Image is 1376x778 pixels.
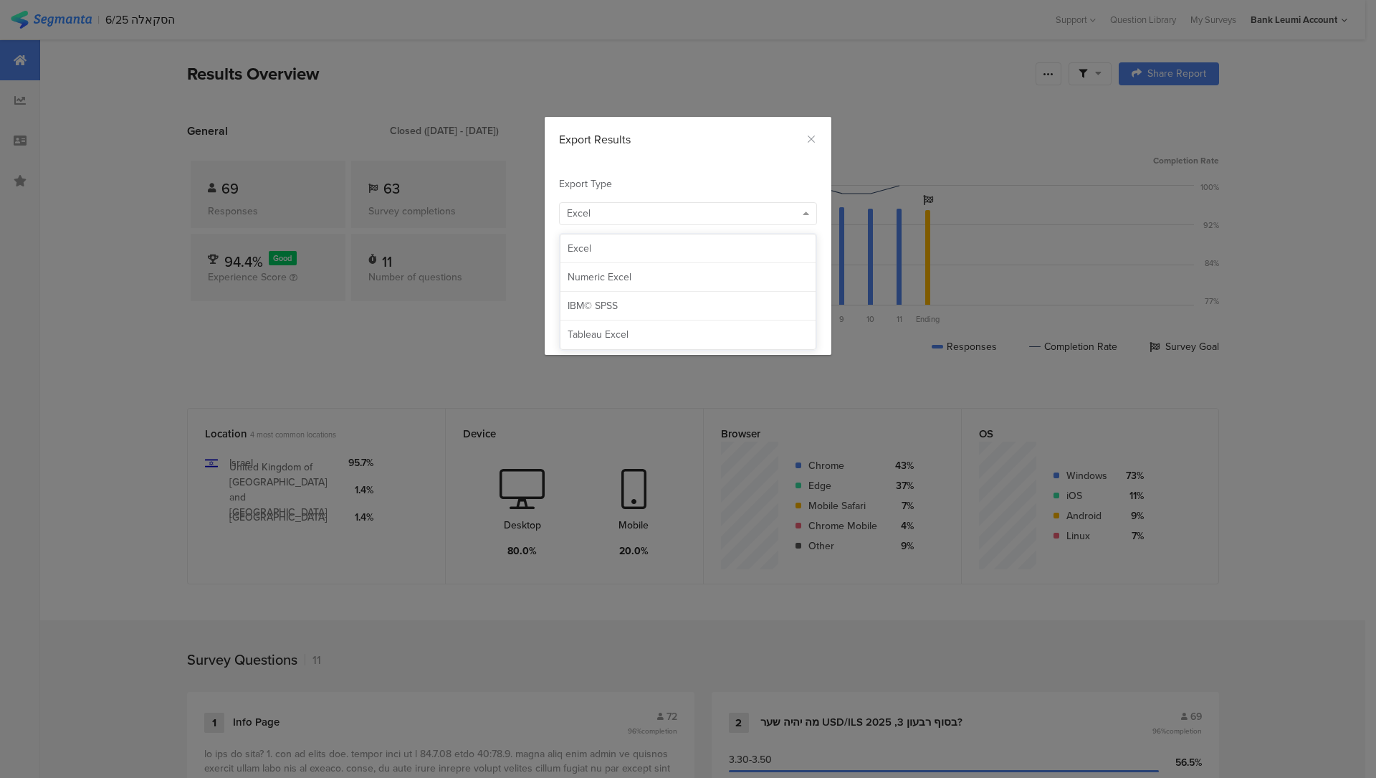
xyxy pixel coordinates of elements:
span: Excel [568,242,591,256]
span: Tableau Excel [568,328,629,342]
span: Excel [567,206,591,221]
div: Export Results [559,131,817,148]
div: Export Type [559,176,817,191]
span: IBM© SPSS [568,299,618,313]
button: Close [806,131,817,148]
span: Numeric Excel [568,270,631,285]
div: dialog [545,117,831,355]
